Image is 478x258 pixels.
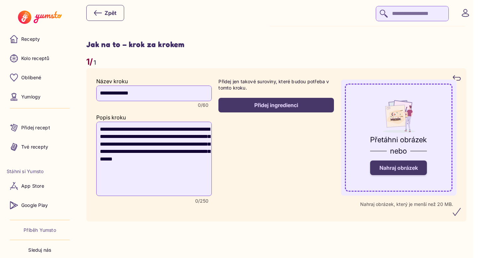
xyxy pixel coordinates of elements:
[7,70,73,86] a: Oblíbené
[28,247,51,253] p: Sleduj nás
[21,144,48,150] p: Tvé recepty
[96,78,128,85] label: Název kroku
[7,31,73,47] a: Recepty
[7,197,73,213] a: Google Play
[21,55,49,62] p: Kolo receptů
[21,94,40,100] p: Yumlogy
[390,145,407,157] p: nebo
[7,168,73,175] li: Stáhni si Yumsto
[195,198,208,204] span: Character count
[218,78,334,91] p: Přidej jen takové suroviny, které budou potřeba v tomto kroku.
[370,134,427,145] p: Přetáhni obrázek
[226,101,327,109] div: Přidej ingredienci
[96,114,126,121] label: Popis kroku
[18,11,61,24] img: Yumsto logo
[360,202,453,207] p: Nahraj obrázek, který je menší než 20 MB.
[86,56,93,68] p: 1/
[21,124,50,131] p: Přidej recept
[218,98,334,112] button: Přidej ingredienci
[21,74,41,81] p: Oblíbené
[7,50,73,66] a: Kolo receptů
[86,40,466,49] h3: Jak na to – krok za krokem
[94,9,117,17] div: Zpět
[7,178,73,194] a: App Store
[21,202,48,209] p: Google Play
[7,120,73,136] a: Přidej recept
[86,5,124,21] button: Zpět
[21,36,40,42] p: Recepty
[379,164,418,171] span: Nahraj obrázek
[198,102,208,108] span: Character count
[7,139,73,155] a: Tvé recepty
[94,58,96,67] p: 1
[7,89,73,105] a: Yumlogy
[24,227,56,233] a: Příběh Yumsto
[21,183,44,189] p: App Store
